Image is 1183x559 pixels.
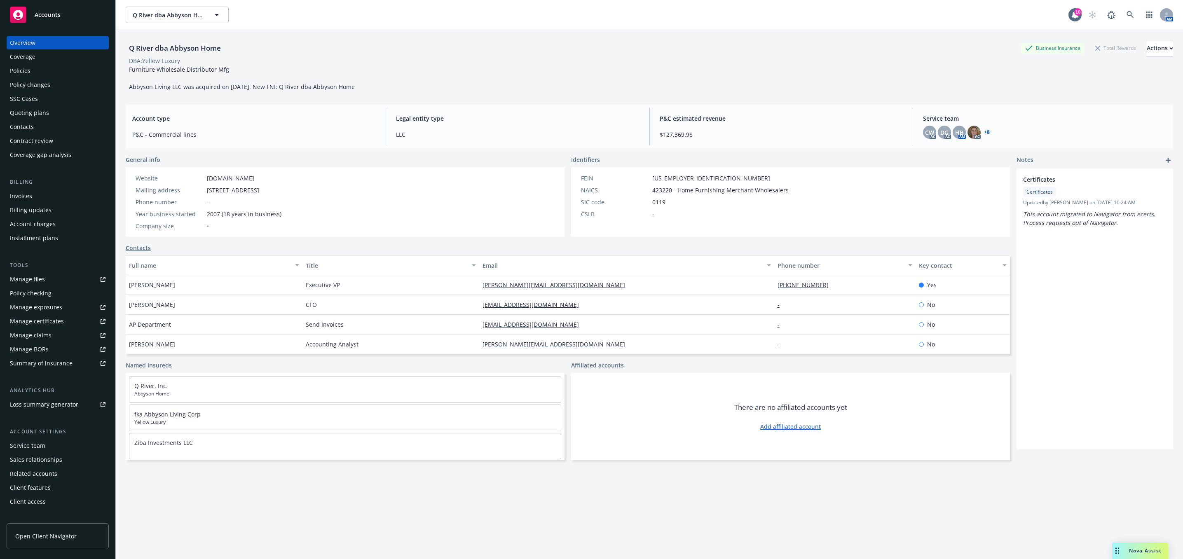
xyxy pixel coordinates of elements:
[306,261,467,270] div: Title
[7,64,109,77] a: Policies
[396,114,640,123] span: Legal entity type
[207,186,259,194] span: [STREET_ADDRESS]
[7,386,109,395] div: Analytics hub
[479,255,774,275] button: Email
[10,439,45,452] div: Service team
[919,261,998,270] div: Key contact
[927,281,937,289] span: Yes
[7,343,109,356] a: Manage BORs
[1074,8,1082,16] div: 10
[483,320,586,328] a: [EMAIL_ADDRESS][DOMAIN_NAME]
[1023,175,1145,184] span: Certificates
[1026,188,1053,196] span: Certificates
[483,301,586,309] a: [EMAIL_ADDRESS][DOMAIN_NAME]
[129,340,175,348] span: [PERSON_NAME]
[10,106,49,119] div: Quoting plans
[306,300,317,309] span: CFO
[7,218,109,231] a: Account charges
[129,281,175,289] span: [PERSON_NAME]
[10,50,35,63] div: Coverage
[571,361,624,370] a: Affiliated accounts
[129,65,355,91] span: Furniture Wholesale Distributor Mfg Abbyson Living LLC was acquired on [DATE]. New FNI: Q River d...
[927,320,935,329] span: No
[10,467,57,480] div: Related accounts
[1017,168,1173,234] div: CertificatesCertificatesUpdatedby [PERSON_NAME] on [DATE] 10:24 AMThis account migrated to Naviga...
[10,148,71,161] div: Coverage gap analysis
[1163,155,1173,165] a: add
[7,301,109,314] a: Manage exposures
[734,402,847,412] span: There are no affiliated accounts yet
[136,210,204,218] div: Year business started
[7,36,109,49] a: Overview
[10,64,30,77] div: Policies
[927,340,935,348] span: No
[925,128,934,137] span: CW
[7,106,109,119] a: Quoting plans
[10,134,53,147] div: Contract review
[35,12,61,18] span: Accounts
[778,281,835,289] a: [PHONE_NUMBER]
[581,174,649,182] div: FEIN
[7,428,109,436] div: Account settings
[1021,43,1085,53] div: Business Insurance
[1112,543,1168,559] button: Nova Assist
[7,50,109,63] a: Coverage
[306,340,358,348] span: Accounting Analyst
[652,210,654,218] span: -
[126,43,224,54] div: Q River dba Abbyson Home
[1023,210,1157,227] em: This account migrated to Navigator from ecerts. Process requests out of Navigator.
[1084,7,1101,23] a: Start snowing
[10,203,52,217] div: Billing updates
[660,114,903,123] span: P&C estimated revenue
[1147,40,1173,56] button: Actions
[1023,199,1167,206] span: Updated by [PERSON_NAME] on [DATE] 10:24 AM
[207,210,281,218] span: 2007 (18 years in business)
[760,422,821,431] a: Add affiliated account
[916,255,1010,275] button: Key contact
[134,382,168,390] a: Q River, Inc.
[774,255,916,275] button: Phone number
[207,198,209,206] span: -
[1122,7,1138,23] a: Search
[10,189,32,203] div: Invoices
[129,300,175,309] span: [PERSON_NAME]
[660,130,903,139] span: $127,369.98
[134,419,556,426] span: Yellow Luxury
[306,320,344,329] span: Send Invoices
[483,281,632,289] a: [PERSON_NAME][EMAIL_ADDRESS][DOMAIN_NAME]
[7,315,109,328] a: Manage certificates
[7,467,109,480] a: Related accounts
[129,320,171,329] span: AP Department
[7,203,109,217] a: Billing updates
[134,439,193,447] a: Ziba Investments LLC
[10,120,34,133] div: Contacts
[7,453,109,466] a: Sales relationships
[7,273,109,286] a: Manage files
[7,329,109,342] a: Manage claims
[126,7,229,23] button: Q River dba Abbyson Home
[10,232,58,245] div: Installment plans
[136,186,204,194] div: Mailing address
[10,273,45,286] div: Manage files
[126,255,302,275] button: Full name
[1091,43,1140,53] div: Total Rewards
[7,92,109,105] a: SSC Cases
[1129,547,1162,554] span: Nova Assist
[581,186,649,194] div: NAICS
[984,130,990,135] a: +8
[126,361,172,370] a: Named insureds
[7,134,109,147] a: Contract review
[1017,155,1033,165] span: Notes
[7,148,109,161] a: Coverage gap analysis
[10,92,38,105] div: SSC Cases
[778,320,786,328] a: -
[10,301,62,314] div: Manage exposures
[126,155,160,164] span: General info
[306,281,340,289] span: Executive VP
[581,198,649,206] div: SIC code
[1112,543,1122,559] div: Drag to move
[132,114,376,123] span: Account type
[10,329,52,342] div: Manage claims
[7,481,109,494] a: Client features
